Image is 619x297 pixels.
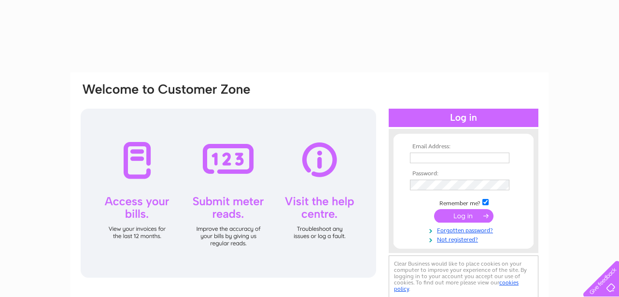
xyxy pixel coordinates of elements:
[408,198,520,207] td: Remember me?
[394,279,519,292] a: cookies policy
[410,225,520,234] a: Forgotten password?
[408,170,520,177] th: Password:
[408,143,520,150] th: Email Address:
[410,234,520,243] a: Not registered?
[434,209,493,223] input: Submit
